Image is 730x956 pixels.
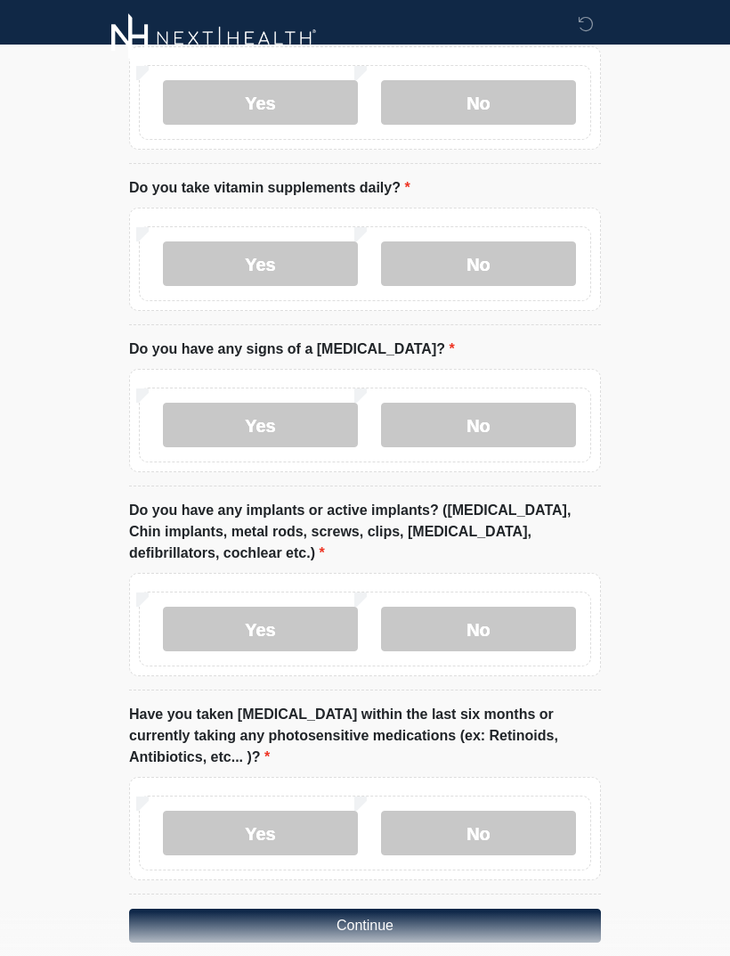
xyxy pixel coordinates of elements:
label: Do you take vitamin supplements daily? [129,177,410,199]
button: Continue [129,909,601,943]
label: No [381,811,576,855]
label: No [381,403,576,447]
label: Do you have any signs of a [MEDICAL_DATA]? [129,339,455,360]
label: Do you have any implants or active implants? ([MEDICAL_DATA], Chin implants, metal rods, screws, ... [129,500,601,564]
label: No [381,80,576,125]
label: Yes [163,607,358,651]
label: Yes [163,811,358,855]
label: Yes [163,403,358,447]
label: Yes [163,80,358,125]
img: Next-Health Logo [111,13,317,62]
label: Yes [163,241,358,286]
label: Have you taken [MEDICAL_DATA] within the last six months or currently taking any photosensitive m... [129,704,601,768]
label: No [381,241,576,286]
label: No [381,607,576,651]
